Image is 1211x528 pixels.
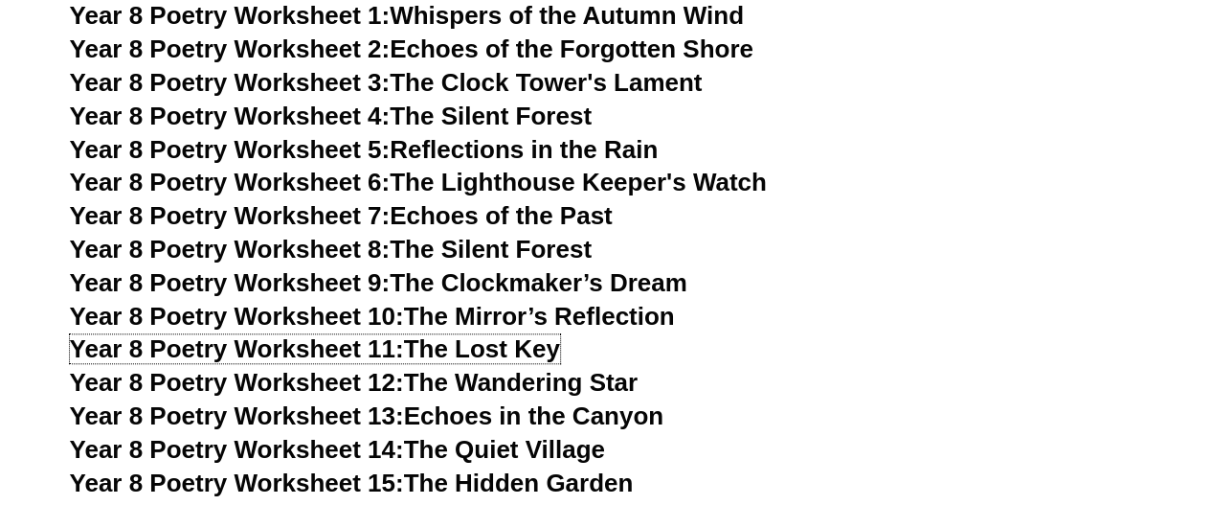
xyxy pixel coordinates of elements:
span: Year 8 Poetry Worksheet 15: [70,469,404,497]
a: Year 8 Poetry Worksheet 11:The Lost Key [70,334,560,363]
span: Year 8 Poetry Worksheet 4: [70,102,391,130]
a: Year 8 Poetry Worksheet 9:The Clockmaker’s Dream [70,268,687,297]
a: Year 8 Poetry Worksheet 8:The Silent Forest [70,235,592,264]
span: Year 8 Poetry Worksheet 14: [70,435,404,464]
span: Year 8 Poetry Worksheet 10: [70,302,404,331]
a: Year 8 Poetry Worksheet 1:Whispers of the Autumn Wind [70,1,744,30]
span: Year 8 Poetry Worksheet 7: [70,201,391,230]
span: Year 8 Poetry Worksheet 8: [70,235,391,264]
iframe: Chat Widget [892,311,1211,528]
a: Year 8 Poetry Worksheet 15:The Hidden Garden [70,469,634,497]
a: Year 8 Poetry Worksheet 4:The Silent Forest [70,102,592,130]
span: Year 8 Poetry Worksheet 13: [70,402,404,430]
span: Year 8 Poetry Worksheet 9: [70,268,391,297]
a: Year 8 Poetry Worksheet 7:Echoes of the Past [70,201,613,230]
span: Year 8 Poetry Worksheet 6: [70,168,391,196]
a: Year 8 Poetry Worksheet 10:The Mirror’s Reflection [70,302,675,331]
span: Year 8 Poetry Worksheet 11: [70,334,404,363]
span: Year 8 Poetry Worksheet 12: [70,368,404,397]
a: Year 8 Poetry Worksheet 12:The Wandering Star [70,368,639,397]
a: Year 8 Poetry Worksheet 6:The Lighthouse Keeper's Watch [70,168,767,196]
a: Year 8 Poetry Worksheet 14:The Quiet Village [70,435,605,464]
span: Year 8 Poetry Worksheet 5: [70,135,391,164]
a: Year 8 Poetry Worksheet 3:The Clock Tower's Lament [70,68,703,97]
span: Year 8 Poetry Worksheet 3: [70,68,391,97]
a: Year 8 Poetry Worksheet 5:Reflections in the Rain [70,135,659,164]
span: Year 8 Poetry Worksheet 1: [70,1,391,30]
span: Year 8 Poetry Worksheet 2: [70,34,391,63]
a: Year 8 Poetry Worksheet 2:Echoes of the Forgotten Shore [70,34,753,63]
a: Year 8 Poetry Worksheet 13:Echoes in the Canyon [70,402,664,430]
